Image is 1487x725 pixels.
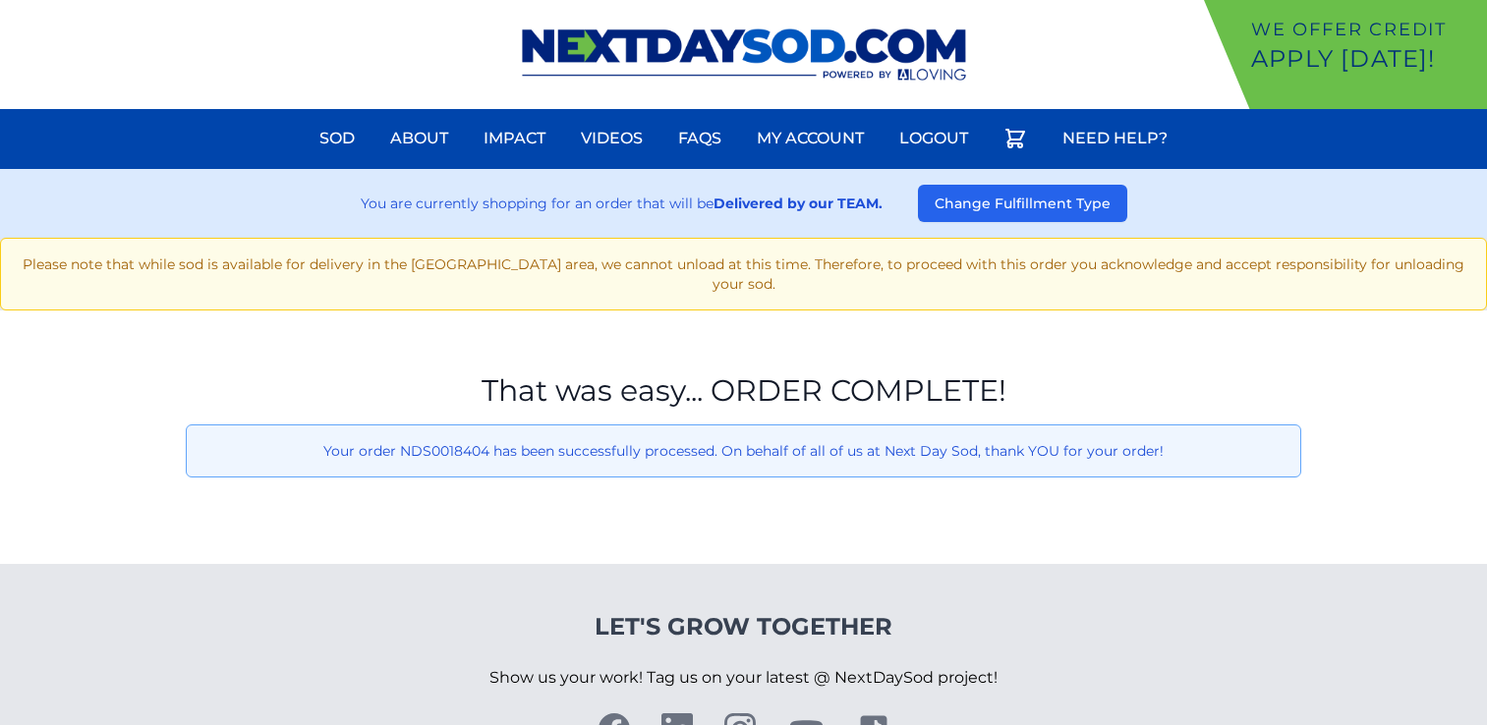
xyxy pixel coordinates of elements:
[186,373,1301,409] h1: That was easy... ORDER COMPLETE!
[1251,43,1479,75] p: Apply [DATE]!
[887,115,980,162] a: Logout
[489,611,998,642] h4: Let's Grow Together
[745,115,876,162] a: My Account
[714,195,883,212] strong: Delivered by our TEAM.
[1051,115,1179,162] a: Need Help?
[17,254,1470,294] p: Please note that while sod is available for delivery in the [GEOGRAPHIC_DATA] area, we cannot unl...
[489,642,998,713] p: Show us your work! Tag us on your latest @ NextDaySod project!
[308,115,367,162] a: Sod
[202,441,1285,461] p: Your order NDS0018404 has been successfully processed. On behalf of all of us at Next Day Sod, th...
[472,115,557,162] a: Impact
[1251,16,1479,43] p: We offer Credit
[378,115,460,162] a: About
[918,185,1127,222] button: Change Fulfillment Type
[569,115,655,162] a: Videos
[666,115,733,162] a: FAQs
